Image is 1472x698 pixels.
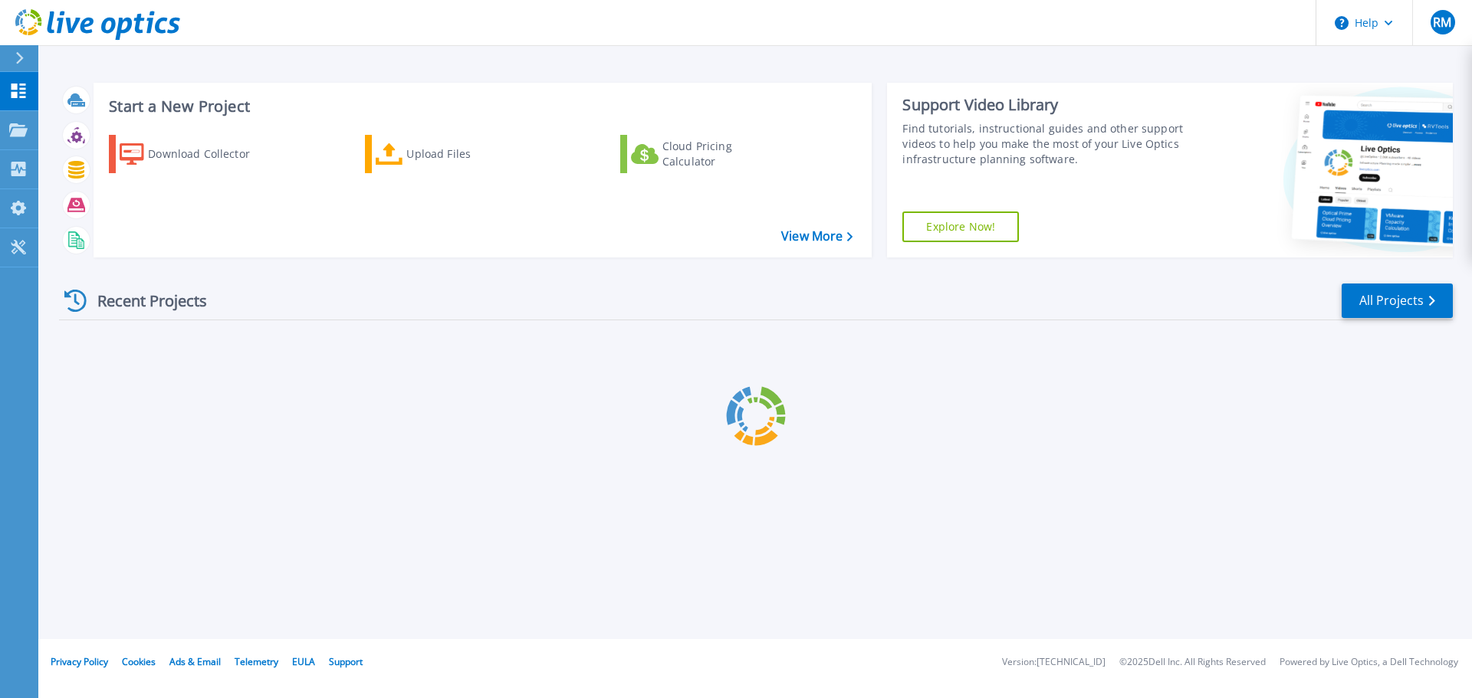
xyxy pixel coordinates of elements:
div: Support Video Library [902,95,1191,115]
div: Cloud Pricing Calculator [662,139,785,169]
a: Download Collector [109,135,280,173]
a: View More [781,229,853,244]
a: All Projects [1342,283,1453,318]
a: Ads & Email [169,655,221,668]
li: Version: [TECHNICAL_ID] [1002,657,1106,667]
li: © 2025 Dell Inc. All Rights Reserved [1119,657,1266,667]
a: Upload Files [365,135,536,173]
a: Privacy Policy [51,655,108,668]
div: Download Collector [148,139,271,169]
span: RM [1433,16,1451,28]
div: Recent Projects [59,282,228,320]
h3: Start a New Project [109,98,853,115]
div: Find tutorials, instructional guides and other support videos to help you make the most of your L... [902,121,1191,167]
a: Explore Now! [902,211,1019,242]
a: Support [329,655,363,668]
div: Upload Files [406,139,529,169]
a: Telemetry [235,655,278,668]
a: EULA [292,655,315,668]
li: Powered by Live Optics, a Dell Technology [1280,657,1458,667]
a: Cloud Pricing Calculator [620,135,791,173]
a: Cookies [122,655,156,668]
